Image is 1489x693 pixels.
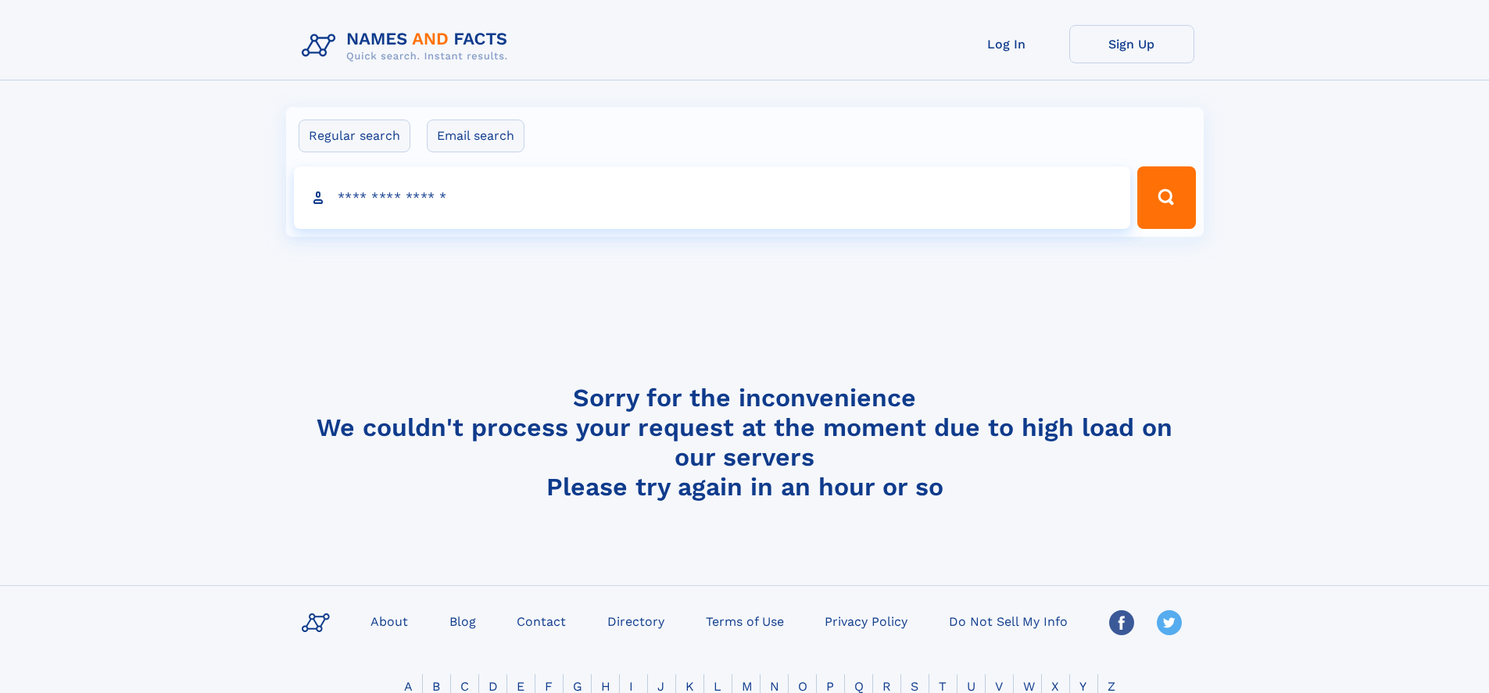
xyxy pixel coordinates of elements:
a: Do Not Sell My Info [943,609,1074,632]
h4: Sorry for the inconvenience We couldn't process your request at the moment due to high load on ou... [295,383,1194,502]
label: Email search [427,120,524,152]
a: Log In [944,25,1069,63]
a: Directory [601,609,671,632]
button: Search Button [1137,166,1195,229]
input: search input [294,166,1131,229]
a: Terms of Use [700,609,790,632]
img: Twitter [1157,610,1182,635]
img: Logo Names and Facts [295,25,521,67]
label: Regular search [299,120,410,152]
a: Blog [443,609,482,632]
a: Privacy Policy [818,609,914,632]
a: About [364,609,414,632]
img: Facebook [1109,610,1134,635]
a: Contact [510,609,572,632]
a: Sign Up [1069,25,1194,63]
